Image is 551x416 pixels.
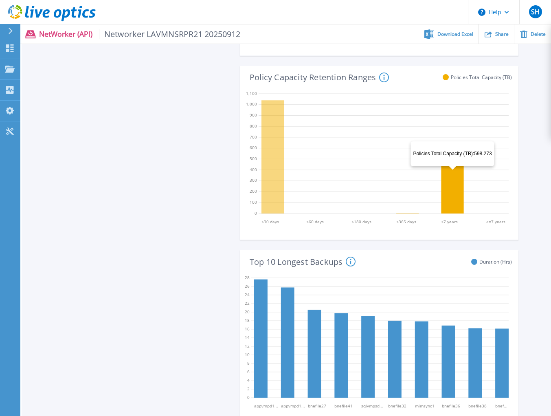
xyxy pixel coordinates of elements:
[468,403,487,409] tspan: bnefile38
[39,29,241,39] p: NetWorker (API)
[388,403,406,409] tspan: bnefile32
[250,134,257,139] text: 700
[531,9,540,15] span: SH
[245,275,250,280] text: 28
[261,219,279,225] tspan: <30 days
[415,403,435,409] tspan: mimsync1
[250,156,257,161] text: 500
[246,90,257,96] text: 1,100
[281,403,305,409] tspan: appvmpd1...
[479,259,512,265] span: Duration (Hrs)
[250,73,389,82] h4: Policy Capacity Retention Ranges
[99,29,241,39] span: Networker LAVMNSRPR21 20250912
[308,403,326,409] tspan: bnefile27
[250,199,257,205] text: 100
[245,343,250,349] text: 12
[442,403,460,409] tspan: bnefile36
[250,177,257,183] text: 300
[250,112,257,118] text: 900
[250,188,257,194] text: 200
[396,219,416,225] tspan: <365 days
[245,326,250,332] text: 16
[495,32,509,37] span: Share
[245,300,250,306] text: 22
[247,360,250,366] text: 8
[250,123,257,129] text: 800
[361,403,383,409] tspan: sqlvmpsd...
[451,74,512,80] span: Policies Total Capacity (TB)
[245,317,250,323] text: 18
[250,167,257,172] text: 400
[351,219,371,225] tspan: <180 days
[247,377,250,383] text: 4
[245,352,250,357] text: 10
[245,335,250,340] text: 14
[437,32,473,37] span: Download Excel
[250,145,257,150] text: 600
[334,403,353,409] tspan: bnefile41
[255,210,257,216] text: 0
[245,283,250,289] text: 26
[247,369,250,374] text: 6
[245,309,250,315] text: 20
[246,101,257,107] text: 1,000
[441,219,458,225] tspan: <7 years
[306,219,324,225] tspan: <60 days
[486,219,505,225] tspan: >=7 years
[250,257,356,266] h4: Top 10 Longest Backups
[247,394,250,400] text: 0
[245,292,250,297] text: 24
[247,386,250,392] text: 2
[531,32,546,37] span: Delete
[254,403,278,409] tspan: appvmpd1...
[495,403,507,409] tspan: bnef...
